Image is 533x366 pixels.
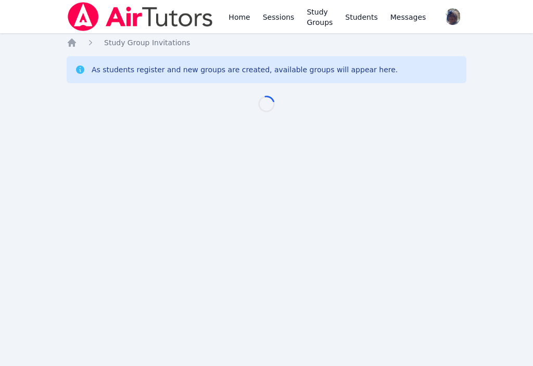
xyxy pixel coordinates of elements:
img: Air Tutors [67,2,214,31]
div: As students register and new groups are created, available groups will appear here. [92,64,398,75]
span: Messages [390,12,426,22]
a: Study Group Invitations [104,37,190,48]
span: Study Group Invitations [104,38,190,47]
nav: Breadcrumb [67,37,466,48]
